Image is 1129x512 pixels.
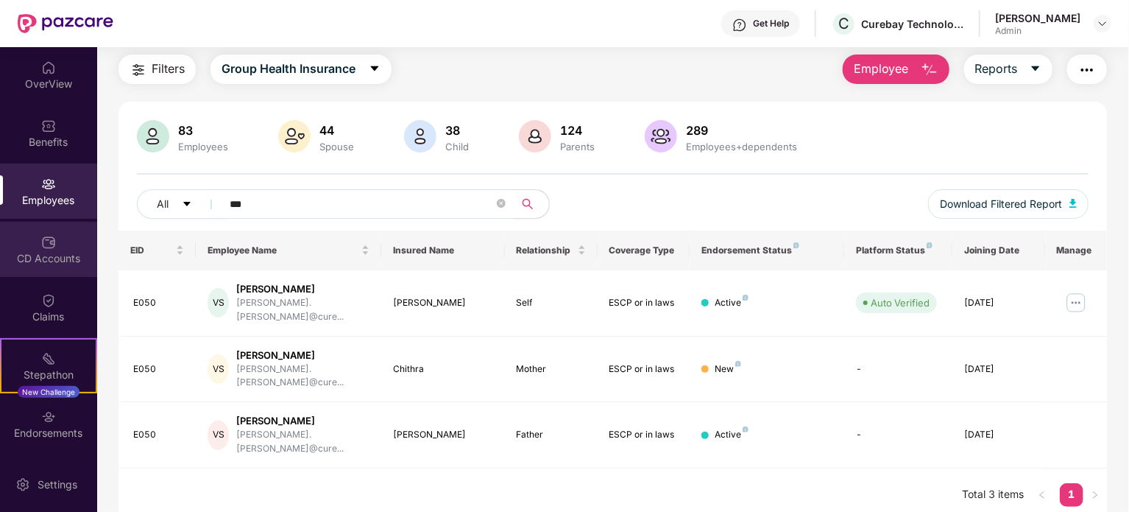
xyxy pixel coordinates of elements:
[964,428,1033,442] div: [DATE]
[715,362,741,376] div: New
[210,55,392,84] button: Group Health Insurancecaret-down
[18,14,113,33] img: New Pazcare Logo
[1038,491,1047,499] span: left
[236,428,369,456] div: [PERSON_NAME].[PERSON_NAME]@cure...
[497,199,506,208] span: close-circle
[517,245,575,256] span: Relationship
[18,386,79,398] div: New Challenge
[1083,483,1107,507] button: right
[1060,483,1083,507] li: 1
[517,428,586,442] div: Father
[41,293,56,308] img: svg+xml;base64,PHN2ZyBpZD0iQ2xhaW0iIHhtbG5zPSJodHRwOi8vd3d3LnczLm9yZy8yMDAwL3N2ZyIgd2lkdGg9IjIwIi...
[838,15,849,32] span: C
[1030,483,1054,507] li: Previous Page
[393,362,493,376] div: Chithra
[175,141,231,152] div: Employees
[753,18,789,29] div: Get Help
[940,196,1062,212] span: Download Filtered Report
[963,483,1024,507] li: Total 3 items
[609,296,679,310] div: ESCP or in laws
[1097,18,1108,29] img: svg+xml;base64,PHN2ZyBpZD0iRHJvcGRvd24tMzJ4MzIiIHhtbG5zPSJodHRwOi8vd3d3LnczLm9yZy8yMDAwL3N2ZyIgd2...
[928,189,1089,219] button: Download Filtered Report
[316,141,357,152] div: Spouse
[598,231,690,270] th: Coverage Type
[513,189,550,219] button: search
[393,296,493,310] div: [PERSON_NAME]
[15,477,30,492] img: svg+xml;base64,PHN2ZyBpZD0iU2V0dGluZy0yMHgyMCIgeG1sbnM9Imh0dHA6Ly93d3cudzMub3JnLzIwMDAvc3ZnIiB3aW...
[41,410,56,424] img: svg+xml;base64,PHN2ZyBpZD0iRW5kb3JzZW1lbnRzIiB4bWxucz0iaHR0cDovL3d3dy53My5vcmcvMjAwMC9zdmciIHdpZH...
[236,348,369,362] div: [PERSON_NAME]
[1083,483,1107,507] li: Next Page
[393,428,493,442] div: [PERSON_NAME]
[316,123,357,138] div: 44
[732,18,747,32] img: svg+xml;base64,PHN2ZyBpZD0iSGVscC0zMngzMiIgeG1sbnM9Imh0dHA6Ly93d3cudzMub3JnLzIwMDAvc3ZnIiB3aWR0aD...
[1091,491,1100,499] span: right
[404,120,436,152] img: svg+xml;base64,PHN2ZyB4bWxucz0iaHR0cDovL3d3dy53My5vcmcvMjAwMC9zdmciIHhtbG5zOnhsaW5rPSJodHRwOi8vd3...
[497,197,506,211] span: close-circle
[182,199,192,211] span: caret-down
[517,296,586,310] div: Self
[505,231,598,270] th: Relationship
[152,60,185,78] span: Filters
[236,414,369,428] div: [PERSON_NAME]
[1078,61,1096,79] img: svg+xml;base64,PHN2ZyB4bWxucz0iaHR0cDovL3d3dy53My5vcmcvMjAwMC9zdmciIHdpZHRoPSIyNCIgaGVpZ2h0PSIyNC...
[236,362,369,390] div: [PERSON_NAME].[PERSON_NAME]@cure...
[196,231,381,270] th: Employee Name
[236,296,369,324] div: [PERSON_NAME].[PERSON_NAME]@cure...
[381,231,505,270] th: Insured Name
[208,245,358,256] span: Employee Name
[609,362,679,376] div: ESCP or in laws
[41,119,56,133] img: svg+xml;base64,PHN2ZyBpZD0iQmVuZWZpdHMiIHhtbG5zPSJodHRwOi8vd3d3LnczLm9yZy8yMDAwL3N2ZyIgd2lkdGg9Ij...
[735,361,741,367] img: svg+xml;base64,PHN2ZyB4bWxucz0iaHR0cDovL3d3dy53My5vcmcvMjAwMC9zdmciIHdpZHRoPSI4IiBoZWlnaHQ9IjgiIH...
[683,141,800,152] div: Employees+dependents
[208,354,229,384] div: VS
[208,288,229,318] div: VS
[41,351,56,366] img: svg+xml;base64,PHN2ZyB4bWxucz0iaHR0cDovL3d3dy53My5vcmcvMjAwMC9zdmciIHdpZHRoPSIyMSIgaGVpZ2h0PSIyMC...
[442,141,472,152] div: Child
[854,60,909,78] span: Employee
[557,141,598,152] div: Parents
[519,120,551,152] img: svg+xml;base64,PHN2ZyB4bWxucz0iaHR0cDovL3d3dy53My5vcmcvMjAwMC9zdmciIHhtbG5zOnhsaW5rPSJodHRwOi8vd3...
[1,368,96,382] div: Stepathon
[1030,63,1041,76] span: caret-down
[715,428,748,442] div: Active
[701,245,832,256] div: Endorsement Status
[118,231,196,270] th: EID
[133,296,184,310] div: E050
[517,362,586,376] div: Mother
[964,55,1052,84] button: Reportscaret-down
[609,428,679,442] div: ESCP or in laws
[137,189,227,219] button: Allcaret-down
[118,55,196,84] button: Filters
[137,120,169,152] img: svg+xml;base64,PHN2ZyB4bWxucz0iaHR0cDovL3d3dy53My5vcmcvMjAwMC9zdmciIHhtbG5zOnhsaW5rPSJodHRwOi8vd3...
[715,296,748,310] div: Active
[871,295,930,310] div: Auto Verified
[33,477,82,492] div: Settings
[236,282,369,296] div: [PERSON_NAME]
[843,55,949,84] button: Employee
[995,11,1080,25] div: [PERSON_NAME]
[995,25,1080,37] div: Admin
[975,60,1018,78] span: Reports
[921,61,938,79] img: svg+xml;base64,PHN2ZyB4bWxucz0iaHR0cDovL3d3dy53My5vcmcvMjAwMC9zdmciIHhtbG5zOnhsaW5rPSJodHRwOi8vd3...
[1030,483,1054,507] button: left
[1064,291,1088,315] img: manageButton
[41,235,56,250] img: svg+xml;base64,PHN2ZyBpZD0iQ0RfQWNjb3VudHMiIGRhdGEtbmFtZT0iQ0QgQWNjb3VudHMiIHhtbG5zPSJodHRwOi8vd3...
[175,123,231,138] div: 83
[743,295,748,301] img: svg+xml;base64,PHN2ZyB4bWxucz0iaHR0cDovL3d3dy53My5vcmcvMjAwMC9zdmciIHdpZHRoPSI4IiBoZWlnaHQ9IjgiIH...
[222,60,355,78] span: Group Health Insurance
[743,427,748,432] img: svg+xml;base64,PHN2ZyB4bWxucz0iaHR0cDovL3d3dy53My5vcmcvMjAwMC9zdmciIHdpZHRoPSI4IiBoZWlnaHQ9IjgiIH...
[557,123,598,138] div: 124
[1060,483,1083,505] a: 1
[130,61,147,79] img: svg+xml;base64,PHN2ZyB4bWxucz0iaHR0cDovL3d3dy53My5vcmcvMjAwMC9zdmciIHdpZHRoPSIyNCIgaGVpZ2h0PSIyNC...
[844,337,952,403] td: -
[952,231,1045,270] th: Joining Date
[208,421,229,450] div: VS
[41,177,56,192] img: svg+xml;base64,PHN2ZyBpZD0iRW1wbG95ZWVzIiB4bWxucz0iaHR0cDovL3d3dy53My5vcmcvMjAwMC9zdmciIHdpZHRoPS...
[130,245,173,256] span: EID
[1069,199,1077,208] img: svg+xml;base64,PHN2ZyB4bWxucz0iaHR0cDovL3d3dy53My5vcmcvMjAwMC9zdmciIHhtbG5zOnhsaW5rPSJodHRwOi8vd3...
[157,196,169,212] span: All
[844,402,952,469] td: -
[964,296,1033,310] div: [DATE]
[683,123,800,138] div: 289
